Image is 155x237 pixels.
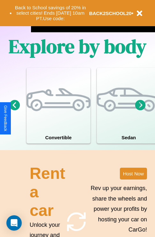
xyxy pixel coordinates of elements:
div: Open Intercom Messenger [6,215,22,231]
button: Back to School savings of 20% in select cities! Ends [DATE] 10am PT.Use code: [12,3,89,23]
h1: Explore by body [9,33,146,59]
h2: Rent a car [30,164,65,220]
b: BACK2SCHOOL20 [89,11,132,16]
button: Host Now [120,168,147,180]
div: Give Feedback [3,105,8,131]
h4: Convertible [27,132,90,143]
p: Rev up your earnings, share the wheels and power your profits by hosting your car on CarGo! [88,183,147,235]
